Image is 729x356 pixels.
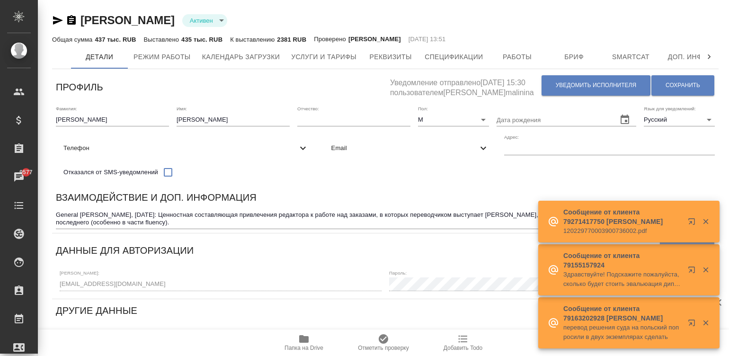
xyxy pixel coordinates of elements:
[563,226,682,236] p: 120229770003900736002.pdf
[563,207,682,226] p: Сообщение от клиента 79271417750 [PERSON_NAME]
[551,51,597,63] span: Бриф
[418,113,489,126] div: М
[80,14,175,27] a: [PERSON_NAME]
[423,329,503,356] button: Добавить Todo
[665,51,711,63] span: Доп. инфо
[63,143,297,153] span: Телефон
[277,36,306,43] p: 2381 RUB
[444,345,482,351] span: Добавить Todo
[651,75,714,96] button: Сохранить
[144,36,182,43] p: Выставлено
[14,168,38,177] span: 9577
[187,17,216,25] button: Активен
[682,260,705,283] button: Открыть в новой вкладке
[563,251,682,270] p: Сообщение от клиента 79155157924
[77,51,122,63] span: Детали
[314,35,348,44] p: Проверено
[504,135,519,140] label: Адрес:
[66,15,77,26] button: Скопировать ссылку
[52,15,63,26] button: Скопировать ссылку для ЯМессенджера
[495,51,540,63] span: Работы
[63,168,158,177] span: Отказался от SMS-уведомлений
[608,51,654,63] span: Smartcat
[696,266,715,274] button: Закрыть
[133,51,191,63] span: Режим работы
[52,36,95,43] p: Общая сумма
[389,271,407,276] label: Пароль:
[682,212,705,235] button: Открыть в новой вкладке
[181,36,222,43] p: 435 тыс. RUB
[348,35,401,44] p: [PERSON_NAME]
[56,106,77,111] label: Фамилия:
[666,81,700,89] span: Сохранить
[563,323,682,342] p: перевод решения суда на польский попросили в двух экземплярах сделать
[202,51,280,63] span: Календарь загрузки
[56,80,103,95] h6: Профиль
[95,36,136,43] p: 437 тыс. RUB
[2,165,36,189] a: 9577
[56,243,194,258] h6: Данные для авторизации
[56,303,137,318] h6: Другие данные
[177,106,187,111] label: Имя:
[284,345,323,351] span: Папка на Drive
[331,143,478,153] span: Email
[291,51,356,63] span: Услуги и тарифы
[56,190,257,205] h6: Взаимодействие и доп. информация
[425,51,483,63] span: Спецификации
[358,345,409,351] span: Отметить проверку
[368,51,413,63] span: Реквизиты
[556,81,636,89] span: Уведомить исполнителя
[644,106,696,111] label: Язык для уведомлений:
[390,73,541,98] h5: Уведомление отправлено [DATE] 15:30 пользователем [PERSON_NAME]malinina
[644,113,715,126] div: Русский
[409,35,446,44] p: [DATE] 13:51
[696,319,715,327] button: Закрыть
[682,313,705,336] button: Открыть в новой вкладке
[60,271,99,276] label: [PERSON_NAME]:
[297,106,319,111] label: Отчество:
[264,329,344,356] button: Папка на Drive
[563,304,682,323] p: Сообщение от клиента 79163202928 [PERSON_NAME]
[182,14,227,27] div: Активен
[324,138,497,159] div: Email
[230,36,277,43] p: К выставлению
[344,329,423,356] button: Отметить проверку
[56,211,715,226] textarea: General [PERSON_NAME], [DATE]: Ценностная составляющая привлечения редактора к работе над заказам...
[56,138,316,159] div: Телефон
[563,270,682,289] p: Здравствуйте! Подскажите пожалуйста, сколько будет стоить эвальюация диплома бакалавра для [GEOGR...
[696,217,715,226] button: Закрыть
[542,75,650,96] button: Уведомить исполнителя
[418,106,428,111] label: Пол:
